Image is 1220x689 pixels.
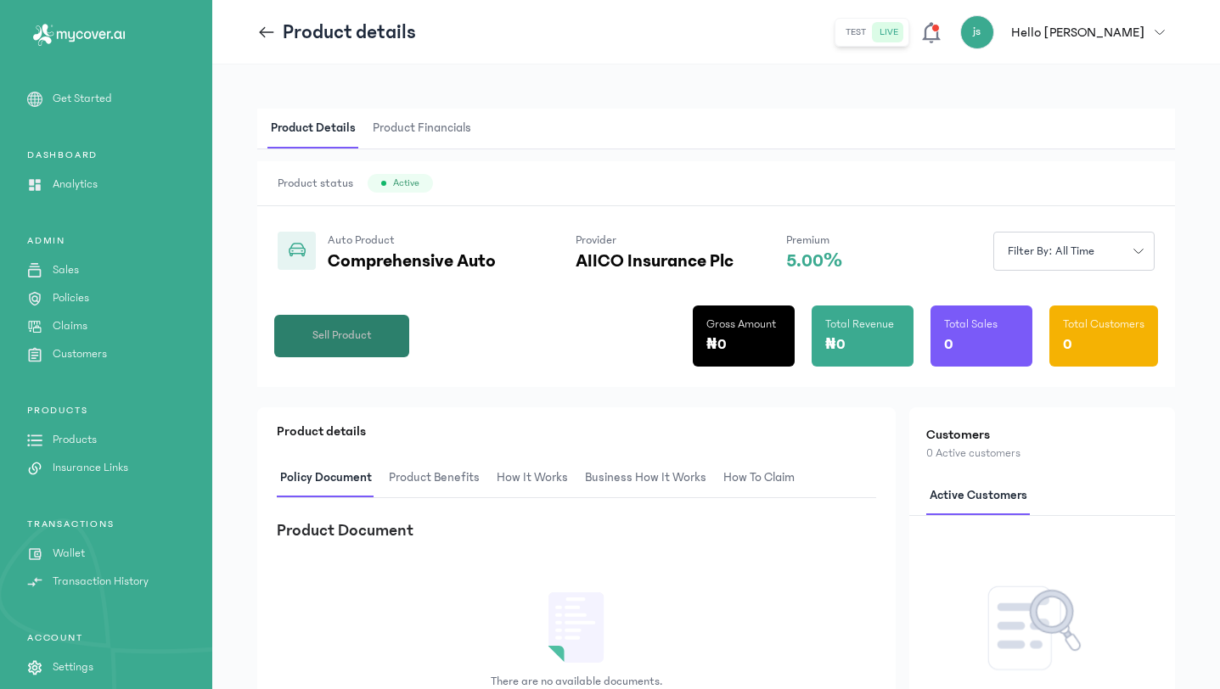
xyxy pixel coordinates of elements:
[1063,316,1144,333] p: Total Customers
[328,233,395,247] span: Auto Product
[926,424,1158,445] h2: Customers
[312,327,372,344] span: Sell Product
[53,573,149,591] p: Transaction History
[582,458,710,498] span: Business How It Works
[1011,22,1144,42] p: Hello [PERSON_NAME]
[1063,333,1072,356] p: 0
[328,251,523,272] p: Comprehensive Auto
[267,109,369,148] button: Product Details
[267,109,359,148] span: Product Details
[274,315,409,357] button: Sell Product
[369,109,485,148] button: Product Financials
[576,233,616,247] span: Provider
[53,345,107,363] p: Customers
[993,232,1155,271] button: Filter by: all time
[706,316,776,333] p: Gross Amount
[998,243,1105,260] span: Filter by: all time
[576,251,734,272] p: AIICO Insurance Plc
[53,289,89,307] p: Policies
[277,518,413,542] h3: Product Document
[825,316,894,333] p: Total Revenue
[706,333,727,356] p: ₦0
[944,333,953,356] p: 0
[720,458,798,498] span: How to claim
[277,458,385,498] button: Policy Document
[873,22,905,42] button: live
[393,176,419,190] span: Active
[926,445,1158,462] p: 0 Active customers
[385,458,483,498] span: Product Benefits
[53,431,97,449] p: Products
[277,421,876,441] p: Product details
[493,458,571,498] span: How It Works
[960,15,1175,49] button: jsHello [PERSON_NAME]
[944,316,998,333] p: Total Sales
[926,476,1031,516] span: Active customers
[825,333,846,356] p: ₦0
[385,458,493,498] button: Product Benefits
[960,15,994,49] div: js
[53,545,85,563] p: Wallet
[926,476,1041,516] button: Active customers
[277,458,375,498] span: Policy Document
[53,261,79,279] p: Sales
[53,658,93,676] p: Settings
[839,22,873,42] button: test
[283,19,416,46] p: Product details
[493,458,582,498] button: How It Works
[369,109,475,148] span: Product Financials
[53,90,112,108] p: Get Started
[53,176,98,193] p: Analytics
[53,459,128,477] p: Insurance Links
[582,458,720,498] button: Business How It Works
[720,458,808,498] button: How to claim
[278,175,353,192] span: Product status
[786,233,829,247] span: Premium
[786,251,842,272] p: 5.00%
[53,317,87,335] p: Claims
